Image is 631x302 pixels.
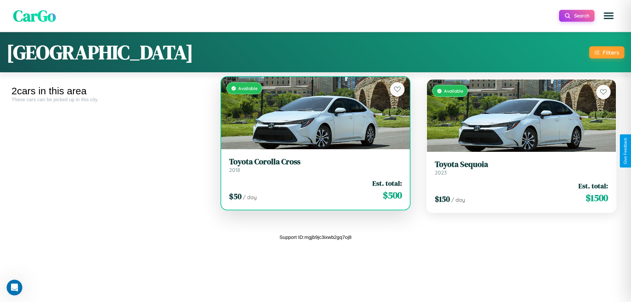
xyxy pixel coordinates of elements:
span: Available [238,85,258,91]
div: Filters [603,49,619,56]
span: Available [444,88,463,94]
h3: Toyota Sequoia [435,160,608,169]
a: Toyota Sequoia2023 [435,160,608,176]
h3: Toyota Corolla Cross [229,157,402,167]
span: CarGo [13,5,56,27]
span: $ 500 [383,189,402,202]
span: / day [451,197,465,203]
h1: [GEOGRAPHIC_DATA] [7,39,193,66]
span: Est. total: [372,178,402,188]
button: Filters [589,46,624,58]
span: $ 150 [435,194,450,204]
iframe: Intercom live chat [7,280,22,295]
span: Est. total: [578,181,608,191]
div: These cars can be picked up in this city. [12,97,208,102]
span: 2023 [435,169,447,176]
span: 2018 [229,167,240,173]
span: / day [243,194,257,200]
button: Open menu [599,7,618,25]
button: Search [559,10,595,22]
div: Give Feedback [623,138,628,164]
div: 2 cars in this area [12,85,208,97]
span: Search [574,13,589,19]
p: Support ID: mgjb9jc3ixwb2gq7oj8 [279,233,351,242]
span: $ 50 [229,191,242,202]
a: Toyota Corolla Cross2018 [229,157,402,173]
span: $ 1500 [586,191,608,204]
